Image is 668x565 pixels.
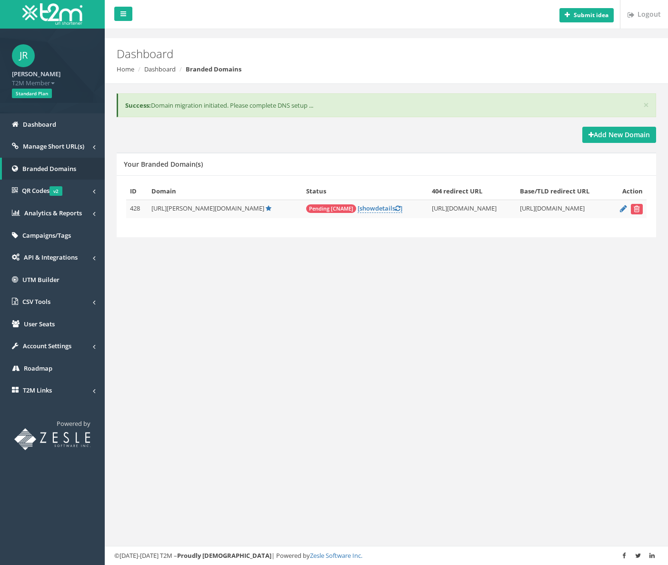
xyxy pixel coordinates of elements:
span: show [359,204,375,212]
th: Action [609,183,647,200]
h5: Your Branded Domain(s) [124,161,203,168]
span: T2M Links [23,386,52,394]
span: Dashboard [23,120,56,129]
span: Standard Plan [12,89,52,98]
b: Submit idea [574,11,608,19]
span: Manage Short URL(s) [23,142,84,151]
img: T2M [22,3,82,25]
span: Roadmap [24,364,52,373]
span: Analytics & Reports [24,209,82,217]
button: × [643,100,649,110]
a: Home [117,65,134,73]
span: T2M Member [12,79,93,88]
th: Domain [148,183,302,200]
strong: [PERSON_NAME] [12,70,60,78]
strong: Add New Domain [588,130,650,139]
th: 404 redirect URL [428,183,516,200]
th: Status [302,183,428,200]
h2: Dashboard [117,48,564,60]
td: [URL][DOMAIN_NAME] [428,200,516,218]
span: User Seats [24,320,55,328]
span: JR [12,44,35,67]
th: Base/TLD redirect URL [516,183,610,200]
b: Success: [125,101,151,110]
span: Campaigns/Tags [22,231,71,240]
a: [PERSON_NAME] T2M Member [12,67,93,87]
a: Zesle Software Inc. [310,551,362,560]
strong: Branded Domains [186,65,241,73]
a: [showdetails] [358,204,402,213]
span: CSV Tools [22,297,50,306]
span: QR Codes [22,186,62,195]
span: v2 [50,186,62,196]
a: Add New Domain [582,127,656,143]
td: [URL][DOMAIN_NAME] [516,200,610,218]
th: ID [126,183,148,200]
span: Branded Domains [22,164,76,173]
span: Account Settings [23,342,71,350]
div: ©[DATE]-[DATE] T2M – | Powered by [114,551,658,560]
a: Dashboard [144,65,176,73]
strong: Proudly [DEMOGRAPHIC_DATA] [177,551,271,560]
img: T2M URL Shortener powered by Zesle Software Inc. [14,428,90,450]
span: UTM Builder [22,275,60,284]
a: Default [266,204,271,212]
div: Domain migration initiated. Please complete DNS setup ... [117,93,656,118]
span: API & Integrations [24,253,78,262]
td: 428 [126,200,148,218]
span: [URL][PERSON_NAME][DOMAIN_NAME] [151,204,264,212]
span: Pending [CNAME] [306,204,356,213]
span: Powered by [57,419,90,428]
button: Submit idea [559,8,614,22]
